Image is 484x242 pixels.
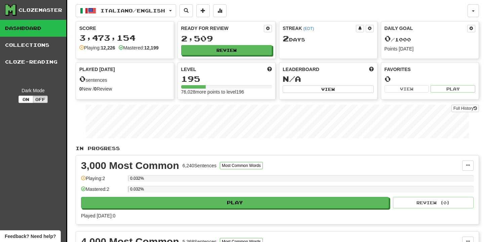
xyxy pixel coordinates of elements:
[283,85,374,93] button: View
[76,145,479,152] p: In Progress
[101,45,115,50] strong: 12,226
[385,37,411,42] span: / 1000
[81,175,125,186] div: Playing: 2
[179,4,193,17] button: Search sentences
[119,44,159,51] div: Mastered:
[181,66,196,73] span: Level
[81,213,115,218] span: Played [DATE]: 0
[5,87,61,94] div: Dark Mode
[385,85,429,93] button: View
[220,162,263,169] button: Most Common Words
[385,75,476,83] div: 0
[196,4,210,17] button: Add sentence to collection
[5,233,56,240] span: Open feedback widget
[18,7,62,13] div: Clozemaster
[183,162,216,169] div: 6,240 Sentences
[181,75,272,83] div: 195
[76,4,176,17] button: Italiano/English
[81,197,389,208] button: Play
[79,85,170,92] div: New / Review
[213,4,227,17] button: More stats
[385,34,391,43] span: 0
[283,34,289,43] span: 2
[100,8,165,13] span: Italiano / English
[267,66,272,73] span: Score more points to level up
[283,74,301,83] span: N/A
[18,96,33,103] button: On
[431,85,475,93] button: Play
[181,89,272,95] div: 76,028 more points to level 196
[303,26,314,31] a: (EDT)
[79,74,86,83] span: 0
[393,197,474,208] button: Review (0)
[369,66,374,73] span: This week in points, UTC
[81,186,125,197] div: Mastered: 2
[283,66,319,73] span: Leaderboard
[79,75,170,83] div: sentences
[181,25,264,32] div: Ready for Review
[451,105,479,112] a: Full History
[283,34,374,43] div: Day s
[283,25,356,32] div: Streak
[181,45,272,55] button: Review
[79,34,170,42] div: 3,473,154
[79,25,170,32] div: Score
[385,45,476,52] div: Points [DATE]
[33,96,48,103] button: Off
[79,44,115,51] div: Playing:
[79,86,82,92] strong: 0
[144,45,159,50] strong: 12,199
[385,25,468,32] div: Daily Goal
[181,34,272,43] div: 2,509
[81,161,179,171] div: 3,000 Most Common
[79,66,115,73] span: Played [DATE]
[385,66,476,73] div: Favorites
[94,86,97,92] strong: 0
